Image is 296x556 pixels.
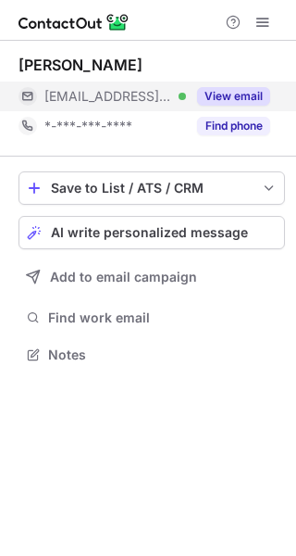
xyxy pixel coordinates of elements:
[18,342,285,368] button: Notes
[18,260,285,294] button: Add to email campaign
[18,305,285,331] button: Find work email
[18,216,285,249] button: AI write personalized message
[18,56,142,74] div: [PERSON_NAME]
[197,117,270,135] button: Reveal Button
[51,181,253,196] div: Save to List / ATS / CRM
[48,347,277,363] span: Notes
[50,270,197,284] span: Add to email campaign
[197,87,270,106] button: Reveal Button
[18,11,129,33] img: ContactOut v5.3.10
[44,88,172,105] span: [EMAIL_ADDRESS][DOMAIN_NAME]
[51,225,248,240] span: AI write personalized message
[18,171,285,205] button: save-profile-one-click
[48,310,277,326] span: Find work email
